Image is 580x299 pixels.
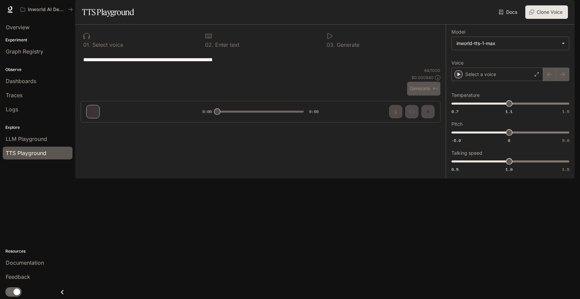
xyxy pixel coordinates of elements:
span: 1.0 [505,166,513,172]
span: 1.5 [562,109,569,114]
p: 0 3 . [327,42,335,47]
span: 0 [508,138,510,143]
p: Inworld AI Demos [28,7,65,12]
span: 0.7 [451,109,458,114]
span: -5.0 [451,138,461,143]
p: 0 1 . [83,42,91,47]
p: Enter text [213,42,239,47]
p: Generate [335,42,359,47]
p: Select voice [91,42,123,47]
p: Voice [451,61,464,65]
div: inworld-tts-1-max [456,40,558,47]
span: 5.0 [562,138,569,143]
span: 1.1 [505,109,513,114]
p: Temperature [451,93,480,98]
span: 1.5 [562,166,569,172]
button: Clone Voice [525,5,568,19]
p: Model [451,30,465,34]
h1: TTS Playground [82,5,134,19]
p: 64 / 1000 [424,68,440,73]
a: Docs [497,5,520,19]
p: 0 2 . [205,42,213,47]
p: Pitch [451,122,463,126]
div: inworld-tts-1-max [452,37,569,50]
p: Talking speed [451,151,482,155]
p: Select a voice [465,71,496,78]
p: $ 0.000640 [412,75,434,80]
span: 0.5 [451,166,458,172]
button: All workspaces [17,3,76,16]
